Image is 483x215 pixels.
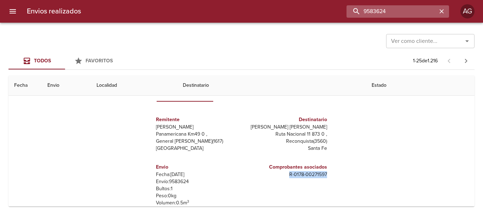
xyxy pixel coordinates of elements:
[244,145,327,152] p: Santa Fe
[86,58,113,64] span: Favoritos
[244,124,327,131] p: [PERSON_NAME] [PERSON_NAME]
[156,171,239,178] p: Fecha: [DATE]
[244,171,327,178] p: R - 0178 - 00271597
[156,185,239,192] p: Bultos: 1
[177,75,366,96] th: Destinatario
[156,199,239,206] p: Volumen: 0.5 m
[441,57,458,64] span: Pagina anterior
[458,52,475,69] span: Pagina siguiente
[460,4,475,18] div: AG
[413,57,438,64] p: 1 - 25 de 1.216
[347,5,437,18] input: buscar
[91,75,178,96] th: Localidad
[462,36,472,46] button: Abrir
[460,4,475,18] div: Abrir información de usuario
[244,163,327,171] h6: Comprobantes asociados
[42,75,91,96] th: Envio
[244,138,327,145] p: Reconquista ( 3560 )
[156,131,239,138] p: Panamericana Km49 0 ,
[4,3,21,20] button: menu
[156,145,239,152] p: [GEOGRAPHIC_DATA]
[34,58,51,64] span: Todos
[156,192,239,199] p: Peso: 0 kg
[244,131,327,138] p: Ruta Nacional 11 873 0 ,
[156,138,239,145] p: General [PERSON_NAME] ( 1617 )
[27,6,81,17] h6: Envios realizados
[366,75,475,96] th: Estado
[244,116,327,124] h6: Destinatario
[156,124,239,131] p: [PERSON_NAME]
[156,116,239,124] h6: Remitente
[187,199,189,204] sup: 3
[156,163,239,171] h6: Envio
[156,178,239,185] p: Envío: 9583624
[8,75,42,96] th: Fecha
[8,52,122,69] div: Tabs Envios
